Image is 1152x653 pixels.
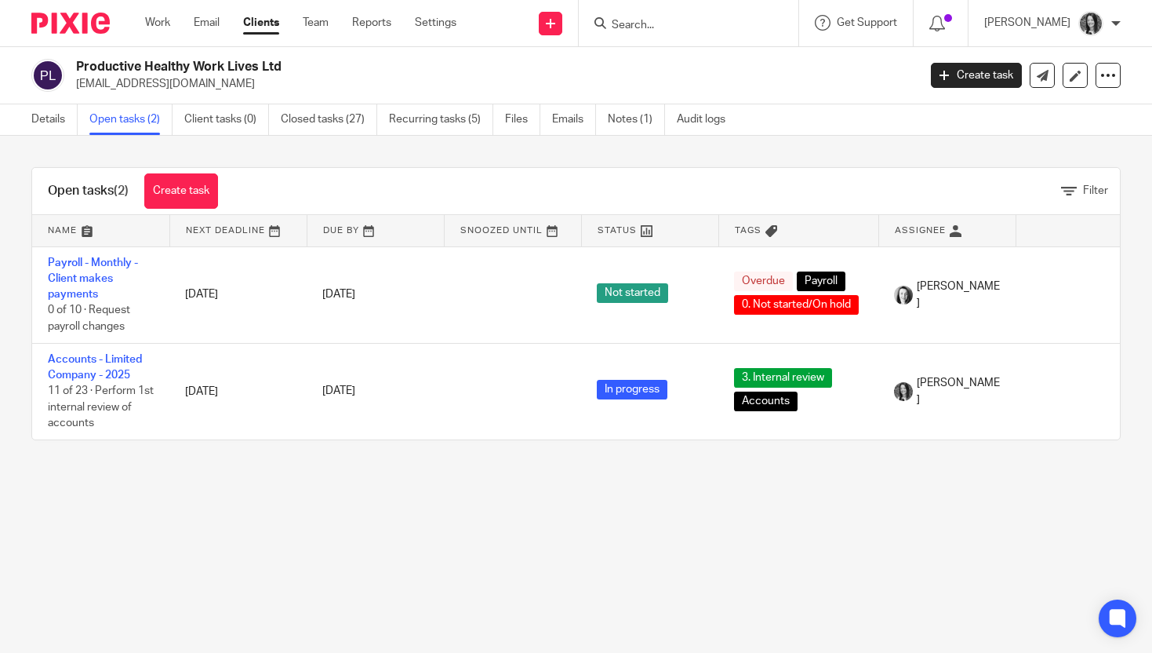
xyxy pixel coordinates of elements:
td: [DATE] [169,246,307,343]
span: [PERSON_NAME] [917,375,1000,407]
input: Search [610,19,751,33]
a: Payroll - Monthly - Client makes payments [48,257,138,301]
td: [DATE] [169,343,307,440]
span: 0 of 10 · Request payroll changes [48,305,130,333]
a: Details [31,104,78,135]
span: Tags [735,226,761,235]
a: Accounts - Limited Company - 2025 [48,354,142,381]
a: Email [194,15,220,31]
a: Open tasks (2) [89,104,173,135]
span: Snoozed Until [460,226,543,235]
span: 3. Internal review [734,368,832,388]
a: Create task [144,173,218,209]
span: [DATE] [322,386,355,397]
span: [DATE] [322,289,355,300]
a: Create task [931,63,1022,88]
a: Clients [243,15,279,31]
a: Notes (1) [608,104,665,135]
h2: Productive Healthy Work Lives Ltd [76,59,741,75]
a: Settings [415,15,456,31]
img: T1JH8BBNX-UMG48CW64-d2649b4fbe26-512.png [894,286,913,305]
img: svg%3E [31,59,64,92]
a: Client tasks (0) [184,104,269,135]
span: In progress [597,380,667,399]
a: Emails [552,104,596,135]
a: Files [505,104,540,135]
img: brodie%203%20small.jpg [1078,11,1103,36]
a: Team [303,15,329,31]
span: Overdue [734,272,793,291]
p: [PERSON_NAME] [984,15,1070,31]
span: Status [598,226,637,235]
span: 11 of 23 · Perform 1st internal review of accounts [48,385,154,429]
h1: Open tasks [48,183,129,199]
span: Filter [1083,185,1108,196]
span: [PERSON_NAME] [917,279,1000,311]
img: Pixie [31,13,110,34]
a: Reports [352,15,391,31]
span: Not started [597,283,668,303]
span: 0. Not started/On hold [734,295,859,315]
span: Accounts [734,392,798,411]
a: Audit logs [677,104,737,135]
img: brodie%203%20small.jpg [894,382,913,401]
a: Closed tasks (27) [281,104,377,135]
span: Get Support [837,17,897,28]
span: (2) [114,184,129,197]
span: Payroll [797,272,845,291]
a: Recurring tasks (5) [389,104,493,135]
a: Work [145,15,170,31]
p: [EMAIL_ADDRESS][DOMAIN_NAME] [76,76,907,92]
